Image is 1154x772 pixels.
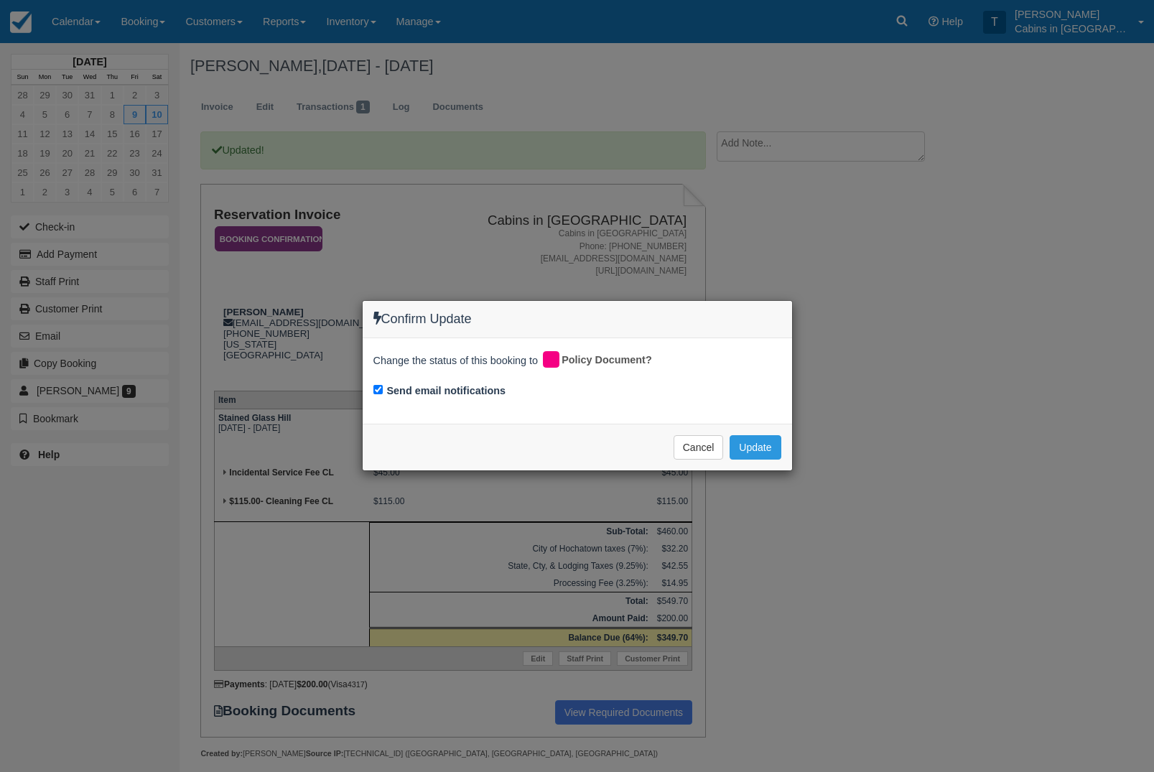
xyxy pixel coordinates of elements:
h4: Confirm Update [373,312,781,327]
div: Policy Document? [541,349,662,372]
label: Send email notifications [387,383,506,399]
span: Change the status of this booking to [373,353,539,372]
button: Cancel [674,435,724,460]
button: Update [730,435,781,460]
